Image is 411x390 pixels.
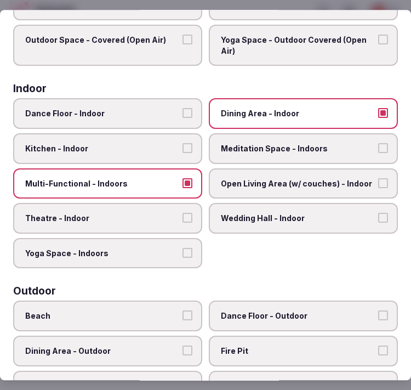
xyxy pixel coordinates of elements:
button: Beach [182,311,192,321]
button: Yoga Space - Outdoor Covered (Open Air) [378,35,388,45]
button: Outdoor Space - Covered (Open Air) [182,35,192,45]
span: Open Living Area (w/ couches) - Indoor [221,178,375,189]
span: Fire Pit [221,346,375,357]
span: Yoga Space - Outdoor Covered (Open Air) [221,35,375,56]
button: Fire Pit [378,346,388,355]
button: Yoga Space - Indoors [182,248,192,258]
button: Open Living Area (w/ couches) - Indoor [378,178,388,188]
span: Kitchen - Indoor [25,143,179,154]
span: Meditation Space - Indoors [221,143,375,154]
button: Dance Floor - Indoor [182,109,192,118]
button: Dining Area - Outdoor [182,346,192,355]
span: Multi-Functional - Indoors [25,178,179,189]
button: Multi-Functional - Indoors [182,178,192,188]
button: Kitchen - Indoor [182,143,192,153]
span: Yoga Space - Indoors [25,248,179,259]
span: Dance Floor - Outdoor [221,311,375,322]
button: Theatre - Indoor [182,213,192,223]
span: Wedding Hall - Indoor [221,213,375,224]
button: Wedding Hall - Indoor [378,213,388,223]
span: Dining Area - Outdoor [25,346,179,357]
span: Dining Area - Indoor [221,109,375,120]
span: Beach [25,311,179,322]
button: Meditation Space - Indoors [378,143,388,153]
button: Dining Area - Indoor [378,109,388,118]
span: Theatre - Indoor [25,213,179,224]
button: Dance Floor - Outdoor [378,311,388,321]
span: Outdoor Space - Covered (Open Air) [25,35,179,46]
h3: Indoor [13,84,47,94]
h3: Outdoor [13,286,56,297]
span: Dance Floor - Indoor [25,109,179,120]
